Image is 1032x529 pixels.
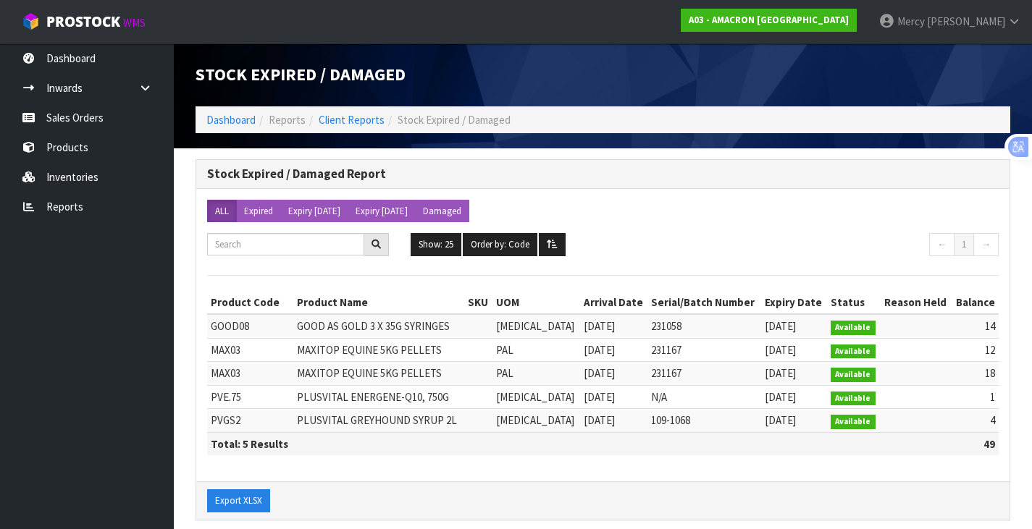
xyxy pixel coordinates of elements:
span: Stock Expired / Damaged [398,113,511,127]
button: Order by: Code [463,233,537,256]
a: ← [929,233,955,256]
span: [DATE] [765,390,796,404]
th: Product Name [293,291,464,314]
span: Mercy [897,14,925,28]
button: Expiry [DATE] [348,200,416,223]
span: MAXITOP EQUINE 5KG PELLETS [297,366,442,380]
span: Available [831,368,876,382]
span: 14 [985,319,995,333]
span: PVE.75 [211,390,241,404]
th: Arrival Date [580,291,648,314]
span: 1 [990,390,995,404]
span: 231167 [651,343,681,357]
span: PLUSVITAL ENERGENE-Q10, 750G [297,390,449,404]
a: → [973,233,999,256]
a: Dashboard [206,113,256,127]
span: 231058 [651,319,681,333]
button: Expired [236,200,281,223]
span: 4 [990,413,995,427]
span: [DATE] [584,366,615,380]
span: [DATE] [584,319,615,333]
span: Available [831,344,876,359]
span: ProStock [46,12,120,31]
span: [DATE] [765,343,796,357]
th: Product Code [207,291,293,314]
nav: Page navigation [817,233,999,260]
th: Reason Held [881,291,952,314]
span: [DATE] [584,343,615,357]
span: 109-1068 [651,413,690,427]
th: Serial/Batch Number [647,291,760,314]
span: [MEDICAL_DATA] [496,413,574,427]
span: PAL [496,343,513,357]
span: Stock Expired / Damaged [196,63,406,85]
span: Available [831,392,876,406]
th: SKU [464,291,492,314]
th: Expiry Date [761,291,827,314]
span: [MEDICAL_DATA] [496,390,574,404]
span: PAL [496,366,513,380]
span: 231167 [651,366,681,380]
span: 49 [983,437,995,451]
span: [DATE] [765,413,796,427]
span: MAX03 [211,343,240,357]
span: [DATE] [765,319,796,333]
a: Client Reports [319,113,385,127]
th: Total: 5 Results [207,432,293,455]
strong: A03 - AMACRON [GEOGRAPHIC_DATA] [689,14,849,26]
th: Balance [952,291,999,314]
span: Available [831,321,876,335]
span: 18 [985,366,995,380]
span: MAX03 [211,366,240,380]
button: Export XLSX [207,489,270,512]
h3: Stock Expired / Damaged Report [207,167,999,181]
span: [DATE] [765,366,796,380]
span: [PERSON_NAME] [927,14,1005,28]
span: GOOD08 [211,319,249,333]
span: [DATE] [584,390,615,404]
button: Damaged [415,200,469,223]
span: MAXITOP EQUINE 5KG PELLETS [297,343,442,357]
span: Available [831,415,876,429]
button: ALL [207,200,237,223]
small: WMS [123,16,146,30]
input: Search [207,233,364,255]
span: PLUSVITAL GREYHOUND SYRUP 2L [297,413,457,427]
span: N/A [651,390,667,404]
th: Status [827,291,881,314]
img: cube-alt.png [22,12,40,30]
span: PVGS2 [211,413,240,427]
a: 1 [954,233,974,256]
span: 12 [985,343,995,357]
span: Reports [269,113,306,127]
button: Show: 25 [411,233,461,256]
span: [DATE] [584,413,615,427]
span: [MEDICAL_DATA] [496,319,574,333]
span: GOOD AS GOLD 3 X 35G SYRINGES [297,319,450,333]
button: Expiry [DATE] [280,200,348,223]
th: UOM [492,291,579,314]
